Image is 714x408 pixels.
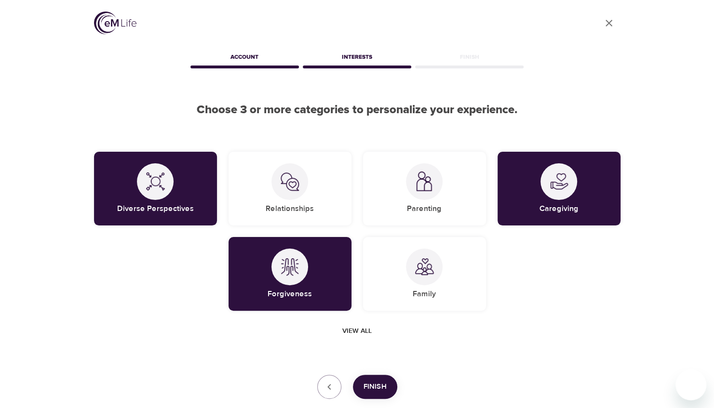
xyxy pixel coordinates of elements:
div: ForgivenessForgiveness [229,237,351,311]
button: View all [338,322,376,340]
h5: Parenting [407,204,442,214]
img: Family [415,257,434,276]
span: View all [342,325,372,337]
img: logo [94,12,136,34]
div: FamilyFamily [363,237,486,311]
h2: Choose 3 or more categories to personalize your experience. [94,103,620,117]
h5: Forgiveness [268,289,312,299]
img: Forgiveness [280,257,299,276]
img: Diverse Perspectives [146,172,165,191]
div: ParentingParenting [363,152,486,225]
h5: Caregiving [539,204,579,214]
img: Relationships [280,172,299,191]
img: Caregiving [549,172,568,191]
h5: Diverse Perspectives [117,204,194,214]
span: Finish [364,381,387,393]
iframe: Button to launch messaging window [675,369,706,400]
div: Diverse PerspectivesDiverse Perspectives [94,152,217,225]
button: Finish [353,375,397,399]
img: Parenting [415,171,434,191]
a: close [597,12,620,35]
div: CaregivingCaregiving [498,152,620,225]
div: RelationshipsRelationships [229,152,351,225]
h5: Family [413,289,436,299]
h5: Relationships [266,204,314,214]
